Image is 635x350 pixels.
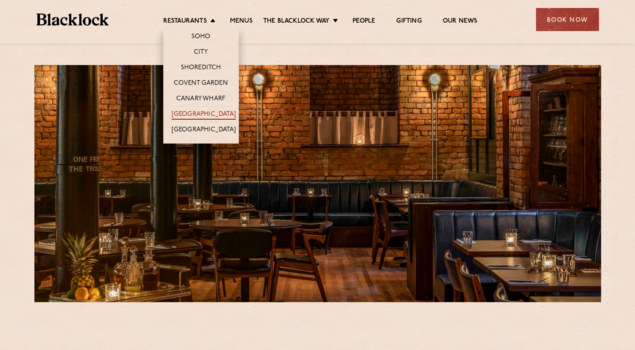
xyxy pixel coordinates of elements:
[37,13,109,26] img: BL_Textured_Logo-footer-cropped.svg
[176,95,225,104] a: Canary Wharf
[443,17,478,26] a: Our News
[163,17,207,26] a: Restaurants
[396,17,421,26] a: Gifting
[536,8,599,31] div: Book Now
[191,33,211,42] a: Soho
[263,17,329,26] a: The Blacklock Way
[172,126,236,135] a: [GEOGRAPHIC_DATA]
[181,64,221,73] a: Shoreditch
[172,110,236,120] a: [GEOGRAPHIC_DATA]
[353,17,375,26] a: People
[194,48,208,57] a: City
[174,79,228,89] a: Covent Garden
[230,17,253,26] a: Menus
